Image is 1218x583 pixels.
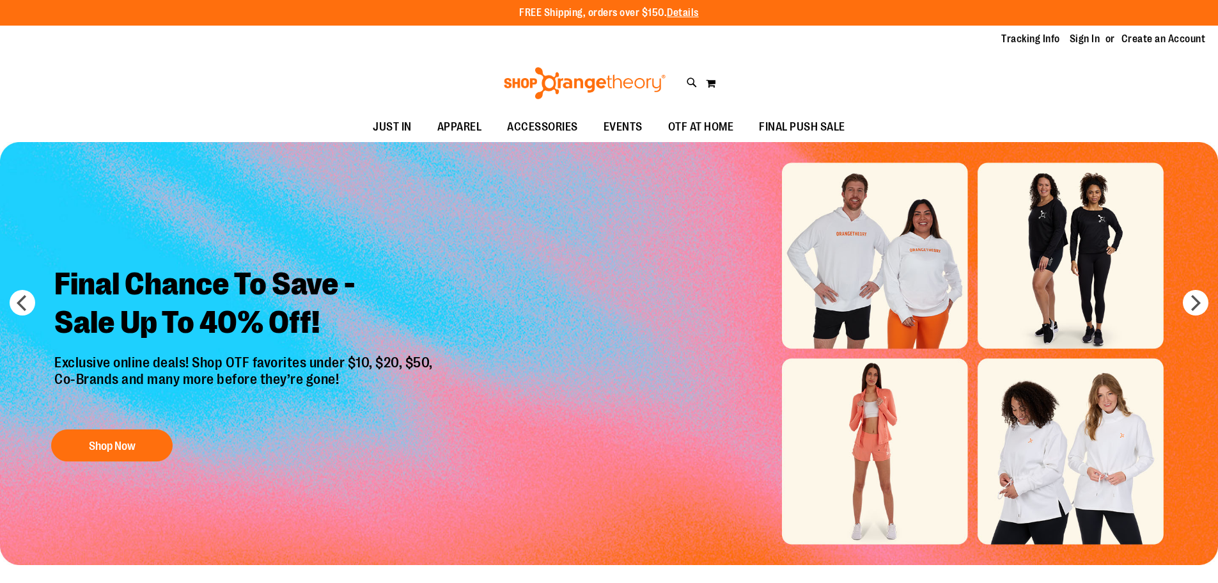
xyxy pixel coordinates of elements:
span: JUST IN [373,113,412,141]
span: OTF AT HOME [668,113,734,141]
span: EVENTS [604,113,643,141]
h2: Final Chance To Save - Sale Up To 40% Off! [45,255,446,355]
a: JUST IN [360,113,425,142]
a: OTF AT HOME [655,113,747,142]
button: Shop Now [51,429,173,461]
a: EVENTS [591,113,655,142]
a: FINAL PUSH SALE [746,113,858,142]
a: Details [667,7,699,19]
span: ACCESSORIES [507,113,578,141]
p: FREE Shipping, orders over $150. [519,6,699,20]
p: Exclusive online deals! Shop OTF favorites under $10, $20, $50, Co-Brands and many more before th... [45,355,446,417]
a: ACCESSORIES [494,113,591,142]
span: FINAL PUSH SALE [759,113,845,141]
a: Final Chance To Save -Sale Up To 40% Off! Exclusive online deals! Shop OTF favorites under $10, $... [45,255,446,468]
a: Tracking Info [1001,32,1060,46]
a: APPAREL [425,113,495,142]
a: Create an Account [1121,32,1206,46]
button: next [1183,290,1208,315]
img: Shop Orangetheory [502,67,668,99]
button: prev [10,290,35,315]
a: Sign In [1070,32,1100,46]
span: APPAREL [437,113,482,141]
